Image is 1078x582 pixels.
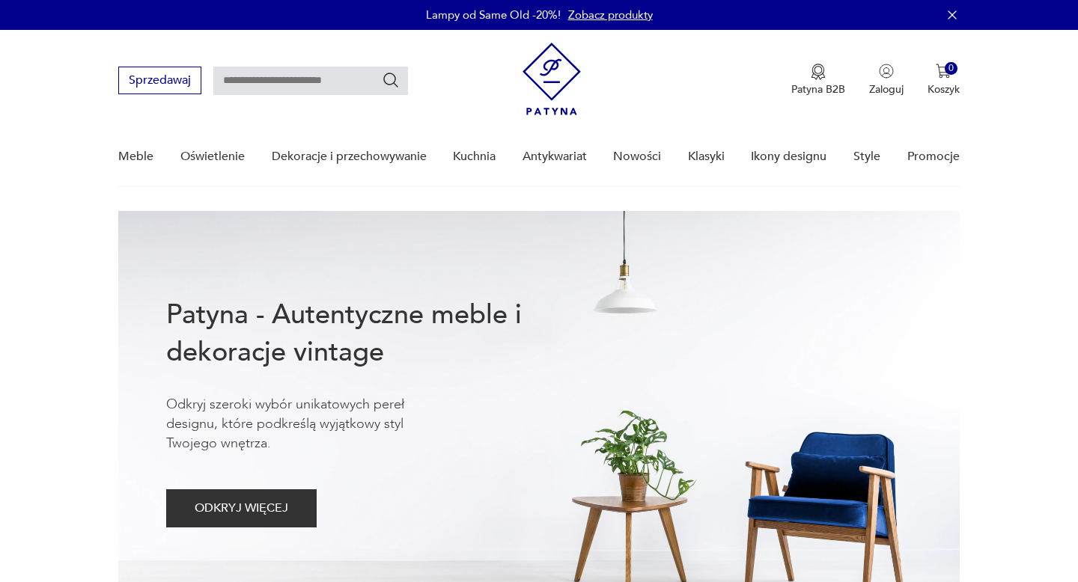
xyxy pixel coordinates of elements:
[869,64,904,97] button: Zaloguj
[166,489,317,527] button: ODKRYJ WIĘCEJ
[118,128,153,186] a: Meble
[118,76,201,87] a: Sprzedawaj
[928,64,960,97] button: 0Koszyk
[791,64,845,97] a: Ikona medaluPatyna B2B
[907,128,960,186] a: Promocje
[751,128,826,186] a: Ikony designu
[166,296,570,371] h1: Patyna - Autentyczne meble i dekoracje vintage
[613,128,661,186] a: Nowości
[936,64,951,79] img: Ikona koszyka
[791,64,845,97] button: Patyna B2B
[453,128,496,186] a: Kuchnia
[166,504,317,515] a: ODKRYJ WIĘCEJ
[180,128,245,186] a: Oświetlenie
[523,43,581,115] img: Patyna - sklep z meblami i dekoracjami vintage
[166,395,451,453] p: Odkryj szeroki wybór unikatowych pereł designu, które podkreślą wyjątkowy styl Twojego wnętrza.
[853,128,880,186] a: Style
[879,64,894,79] img: Ikonka użytkownika
[523,128,587,186] a: Antykwariat
[811,64,826,80] img: Ikona medalu
[928,82,960,97] p: Koszyk
[791,82,845,97] p: Patyna B2B
[426,7,561,22] p: Lampy od Same Old -20%!
[869,82,904,97] p: Zaloguj
[688,128,725,186] a: Klasyki
[945,62,957,75] div: 0
[272,128,427,186] a: Dekoracje i przechowywanie
[382,71,400,89] button: Szukaj
[568,7,653,22] a: Zobacz produkty
[118,67,201,94] button: Sprzedawaj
